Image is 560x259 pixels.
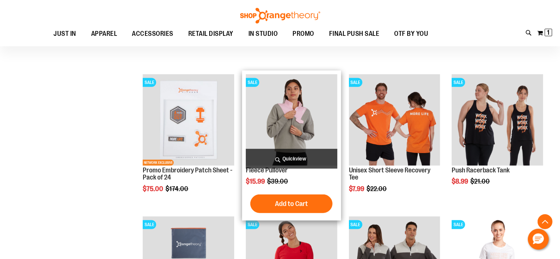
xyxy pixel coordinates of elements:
[125,25,181,43] a: ACCESSORIES
[143,166,232,181] a: Promo Embroidery Patch Sheet - Pack of 24
[84,25,125,43] a: APPAREL
[395,25,428,42] span: OTF BY YOU
[246,78,259,87] span: SALE
[345,71,444,212] div: product
[246,166,288,174] a: Fleece Pullover
[181,25,241,43] a: RETAIL DISPLAY
[349,74,440,166] img: Product image for Unisex Short Sleeve Recovery Tee
[139,71,238,212] div: product
[246,149,337,169] a: Quickview
[452,74,543,166] img: Product image for Push Racerback Tank
[248,25,278,42] span: IN STUDIO
[285,25,322,43] a: PROMO
[132,25,174,42] span: ACCESSORIES
[54,25,77,42] span: JUST IN
[349,78,362,87] span: SALE
[452,166,510,174] a: Push Racerback Tank
[246,178,266,185] span: $15.99
[143,78,156,87] span: SALE
[143,74,234,167] a: Product image for Embroidery Patch Sheet - Pack of 24SALENETWORK EXCLUSIVE
[143,220,156,229] span: SALE
[241,25,285,43] a: IN STUDIO
[528,229,549,250] button: Hello, have a question? Let’s chat.
[387,25,436,43] a: OTF BY YOU
[367,185,388,193] span: $22.00
[452,74,543,167] a: Product image for Push Racerback TankSALE
[143,160,174,166] span: NETWORK EXCLUSIVE
[349,220,362,229] span: SALE
[275,200,308,208] span: Add to Cart
[349,185,366,193] span: $7.99
[349,166,431,181] a: Unisex Short Sleeve Recovery Tee
[239,8,321,24] img: Shop Orangetheory
[143,185,164,193] span: $75.00
[448,71,547,204] div: product
[188,25,233,42] span: RETAIL DISPLAY
[246,220,259,229] span: SALE
[470,178,491,185] span: $21.00
[46,25,84,43] a: JUST IN
[246,74,337,167] a: Product image for Fleece PulloverSALE
[293,25,315,42] span: PROMO
[329,25,380,42] span: FINAL PUSH SALE
[91,25,117,42] span: APPAREL
[349,74,440,167] a: Product image for Unisex Short Sleeve Recovery TeeSALE
[538,214,553,229] button: Back To Top
[322,25,387,42] a: FINAL PUSH SALE
[246,74,337,166] img: Product image for Fleece Pullover
[250,194,332,213] button: Add to Cart
[452,178,469,185] span: $8.99
[143,74,234,166] img: Product image for Embroidery Patch Sheet - Pack of 24
[165,185,189,193] span: $174.00
[242,71,341,221] div: product
[452,78,465,87] span: SALE
[267,178,289,185] span: $39.00
[547,29,550,36] span: 1
[452,220,465,229] span: SALE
